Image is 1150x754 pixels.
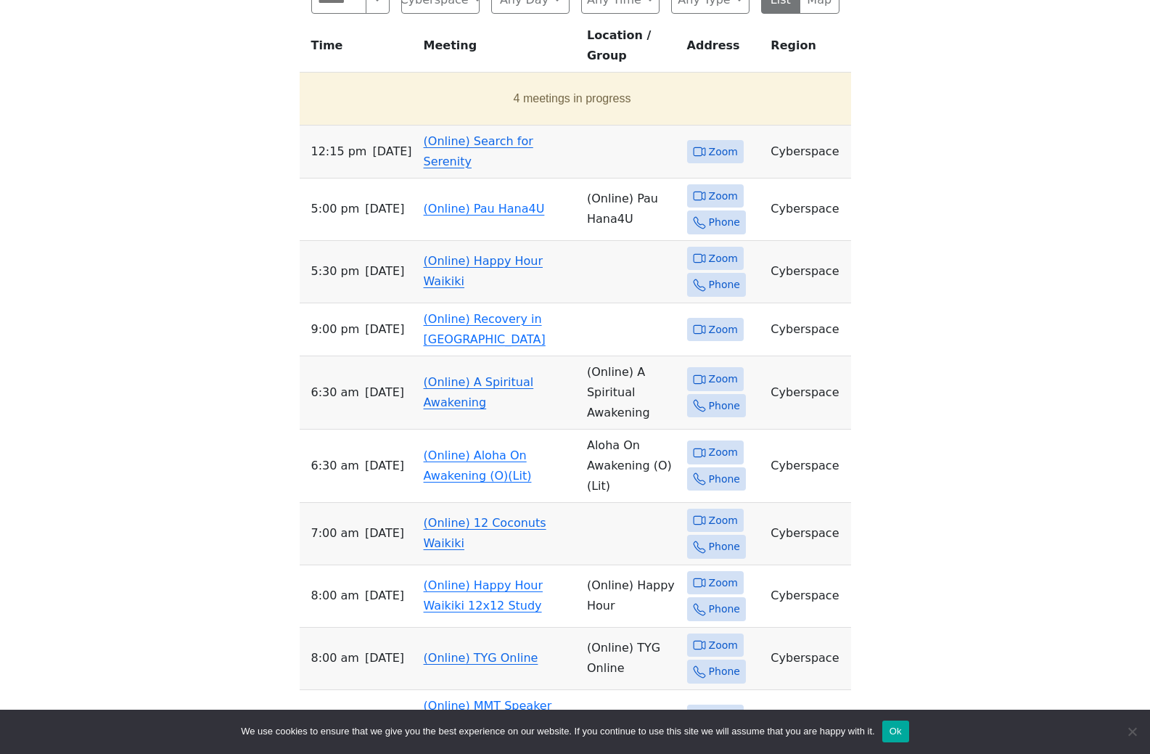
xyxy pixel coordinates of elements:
button: Ok [882,721,909,742]
span: 7:00 AM [311,523,359,544]
span: Zoom [709,443,738,462]
span: [DATE] [365,319,404,340]
td: (Online) TYG Online [581,628,681,690]
span: [DATE] [365,199,404,219]
span: [DATE] [372,706,411,726]
span: [DATE] [365,586,404,606]
td: Cyberspace [765,430,850,503]
td: Cyberspace [765,690,850,743]
span: Phone [709,470,740,488]
span: No [1125,724,1139,739]
span: We use cookies to ensure that we give you the best experience on our website. If you continue to ... [241,724,874,739]
span: [DATE] [365,523,404,544]
a: (Online) TYG Online [424,651,538,665]
a: (Online) MMT Speaker Meeting [424,699,552,733]
td: Cyberspace [765,565,850,628]
td: Cyberspace [765,356,850,430]
span: [DATE] [372,142,411,162]
td: Cyberspace [765,241,850,303]
span: 8:00 AM [311,586,359,606]
span: [DATE] [365,382,404,403]
span: 12:15 PM [311,142,367,162]
span: Zoom [709,574,738,592]
span: Phone [709,600,740,618]
span: 6:30 AM [311,382,359,403]
span: [DATE] [365,261,404,282]
span: Phone [709,213,740,231]
button: 4 meetings in progress [305,78,839,119]
td: Cyberspace [765,503,850,565]
td: Aloha On Awakening (O) (Lit) [581,430,681,503]
span: Zoom [709,321,738,339]
th: Region [765,25,850,73]
a: (Online) Pau Hana4U [424,202,545,216]
td: Cyberspace [765,179,850,241]
span: 9:00 PM [311,319,360,340]
td: Cyberspace [765,628,850,690]
span: Phone [709,663,740,681]
td: Cyberspace [765,303,850,356]
td: (Online) A Spiritual Awakening [581,356,681,430]
span: Zoom [709,370,738,388]
td: (Online) Happy Hour [581,565,681,628]
span: 5:30 PM [311,261,360,282]
th: Meeting [418,25,581,73]
span: Phone [709,276,740,294]
th: Time [300,25,418,73]
a: (Online) Search for Serenity [424,134,533,168]
th: Address [681,25,765,73]
span: 6:30 AM [311,456,359,476]
span: Zoom [709,708,738,726]
a: (Online) Aloha On Awakening (O)(Lit) [424,448,532,483]
span: Phone [709,538,740,556]
td: (Online) Pau Hana4U [581,179,681,241]
span: Zoom [709,512,738,530]
td: Cyberspace [765,126,850,179]
span: Zoom [709,250,738,268]
span: Zoom [709,143,738,161]
a: (Online) Recovery in [GEOGRAPHIC_DATA] [424,312,546,346]
th: Location / Group [581,25,681,73]
a: (Online) 12 Coconuts Waikiki [424,516,546,550]
span: 5:00 PM [311,199,360,219]
span: 10:00 AM [311,706,367,726]
span: Zoom [709,187,738,205]
span: [DATE] [365,456,404,476]
span: 8:00 AM [311,648,359,668]
a: (Online) Happy Hour Waikiki 12x12 Study [424,578,543,612]
span: Zoom [709,636,738,655]
a: (Online) Happy Hour Waikiki [424,254,543,288]
span: Phone [709,397,740,415]
a: (Online) A Spiritual Awakening [424,375,534,409]
span: [DATE] [365,648,404,668]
